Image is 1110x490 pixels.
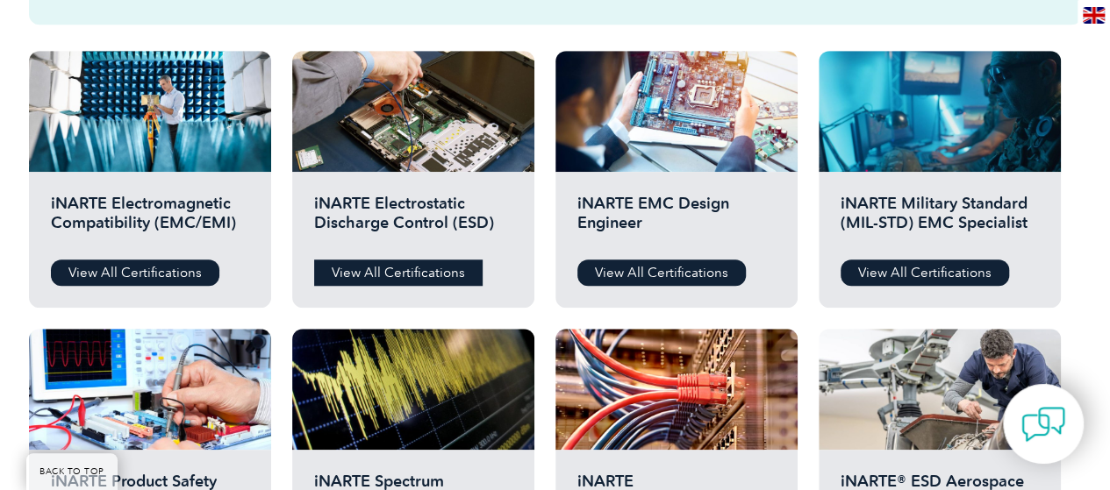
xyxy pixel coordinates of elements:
a: View All Certifications [314,259,483,286]
a: BACK TO TOP [26,453,118,490]
h2: iNARTE Military Standard (MIL-STD) EMC Specialist [841,194,1039,246]
a: View All Certifications [841,259,1009,286]
img: en [1083,7,1105,24]
h2: iNARTE EMC Design Engineer [577,194,776,246]
a: View All Certifications [51,259,219,286]
h2: iNARTE Electromagnetic Compatibility (EMC/EMI) [51,194,249,246]
img: contact-chat.png [1021,402,1065,446]
h2: iNARTE Electrostatic Discharge Control (ESD) [314,194,512,246]
a: View All Certifications [577,259,746,286]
